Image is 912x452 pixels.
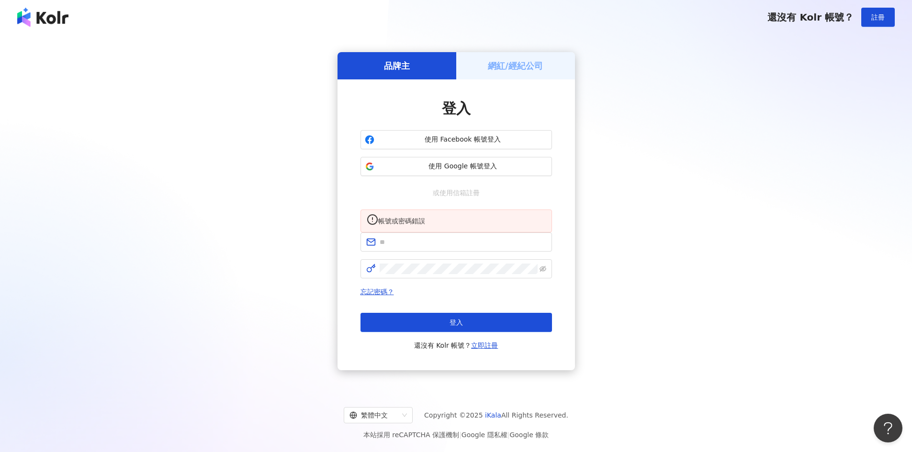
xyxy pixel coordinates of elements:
[861,8,895,27] button: 註冊
[874,414,902,442] iframe: Help Scout Beacon - Open
[17,8,68,27] img: logo
[426,187,486,198] span: 或使用信箱註冊
[360,157,552,176] button: 使用 Google 帳號登入
[488,60,543,72] h5: 網紅/經紀公司
[360,288,394,296] a: 忘記密碼？
[442,100,471,117] span: 登入
[507,431,510,439] span: |
[509,431,549,439] a: Google 條款
[462,431,507,439] a: Google 隱私權
[450,319,463,326] span: 登入
[378,135,548,144] span: 使用 Facebook 帳號登入
[459,431,462,439] span: |
[360,313,552,332] button: 登入
[485,411,501,419] a: iKala
[471,342,498,349] a: 立即註冊
[378,162,548,171] span: 使用 Google 帳號登入
[871,13,885,21] span: 註冊
[384,60,410,72] h5: 品牌主
[360,130,552,149] button: 使用 Facebook 帳號登入
[378,216,546,226] div: 帳號或密碼錯誤
[349,408,398,423] div: 繁體中文
[767,11,854,23] span: 還沒有 Kolr 帳號？
[414,340,498,351] span: 還沒有 Kolr 帳號？
[424,409,568,421] span: Copyright © 2025 All Rights Reserved.
[540,265,546,272] span: eye-invisible
[363,429,549,441] span: 本站採用 reCAPTCHA 保護機制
